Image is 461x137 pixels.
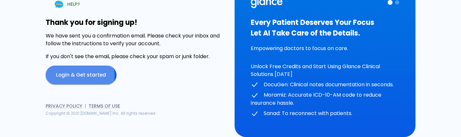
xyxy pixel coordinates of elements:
[89,103,120,109] a: Terms of Use
[251,45,400,52] p: Empowering doctors to focus on care.
[46,32,227,47] p: We have sent you a confirmation email. Please check your inbox and follow the instructions to ver...
[46,53,227,60] p: If you don't see the email, please check your spam or junk folder.
[251,17,400,38] h3: Every Patient Deserves Your Focus Let AI Take Care of the Details.
[251,81,400,89] p: DocuGen: Clinical notes documentation in seconds.
[46,66,116,84] a: Login & Get started
[251,63,400,78] p: Unlock Free Credits and Start Using Glance Clinical Solutions [DATE]
[85,103,86,109] span: |
[251,110,400,118] p: Sanad: To reconnect with patients.
[46,111,156,116] span: Copyright © 2021 [DOMAIN_NAME] Inc. All rights reserved.
[251,91,400,107] p: Moramiz: Accurate ICD-10-AM code to reduce insurance hassle.
[46,103,82,109] a: Privacy Policy
[46,18,227,27] h3: Thank you for signing up!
